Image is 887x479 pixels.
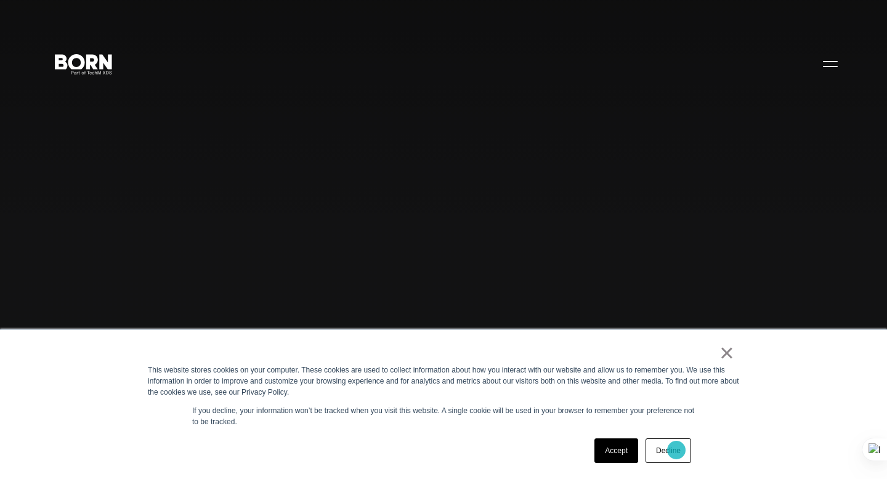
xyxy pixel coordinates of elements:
p: If you decline, your information won’t be tracked when you visit this website. A single cookie wi... [192,405,695,427]
a: Accept [594,438,638,463]
a: Decline [646,438,691,463]
div: This website stores cookies on your computer. These cookies are used to collect information about... [148,364,739,398]
a: × [719,347,734,358]
button: Open [816,50,845,76]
